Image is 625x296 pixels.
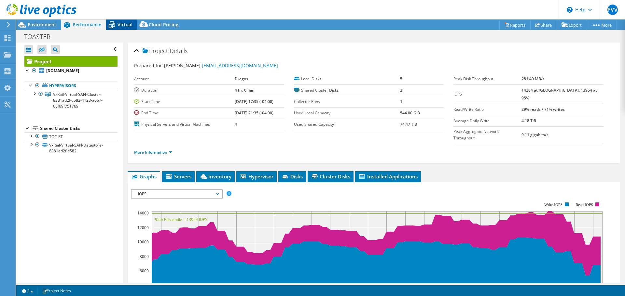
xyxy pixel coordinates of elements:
label: Prepared for: [134,62,163,69]
a: TOC-RT [24,132,118,141]
span: Cloud Pricing [149,21,178,28]
span: PVV [607,5,618,15]
span: Details [170,47,187,55]
span: Performance [73,21,101,28]
span: VxRail-Virtual-SAN-Cluster-8381ad2f-c582-4128-a067-08f69f751769 [53,92,103,109]
label: Local Disks [294,76,400,82]
label: End Time [134,110,235,116]
label: Physical Servers and Virtual Machines [134,121,235,128]
span: IOPS [135,190,218,198]
b: [DATE] 21:35 (-04:00) [235,110,273,116]
span: [PERSON_NAME], [164,62,278,69]
label: Account [134,76,235,82]
label: Duration [134,87,235,94]
span: Installed Applications [358,173,418,180]
text: 14000 [137,210,149,216]
label: Start Time [134,98,235,105]
label: Peak Aggregate Network Throughput [453,128,521,141]
span: Virtual [118,21,132,28]
span: Graphs [131,173,157,180]
a: [EMAIL_ADDRESS][DOMAIN_NAME] [202,62,278,69]
h1: TOASTER [21,33,61,40]
b: 281.40 MB/s [521,76,545,82]
text: Write IOPS [544,202,562,207]
label: Used Shared Capacity [294,121,400,128]
b: 74.47 TiB [400,122,417,127]
a: Share [530,20,557,30]
text: 8000 [140,254,149,259]
text: 95th Percentile = 13954 IOPS [155,217,207,222]
b: 5 [400,76,402,82]
b: [DATE] 17:35 (-04:00) [235,99,273,104]
label: Used Local Capacity [294,110,400,116]
b: 9.11 gigabits/s [521,132,549,137]
label: Read/Write Ratio [453,106,521,113]
a: VxRail-Virtual-SAN-Cluster-8381ad2f-c582-4128-a067-08f69f751769 [24,90,118,110]
label: Peak Disk Throughput [453,76,521,82]
b: 4 [235,122,237,127]
a: Project Notes [37,287,76,295]
a: Export [557,20,587,30]
a: More Information [134,149,172,155]
span: Hypervisor [240,173,273,180]
a: [DOMAIN_NAME] [24,67,118,75]
a: Reports [499,20,531,30]
b: [DOMAIN_NAME] [46,68,79,73]
b: 2 [400,87,402,93]
label: IOPS [453,91,521,97]
b: 29% reads / 71% writes [521,107,565,112]
span: Cluster Disks [311,173,350,180]
label: Average Daily Write [453,118,521,124]
b: 544.00 GiB [400,110,420,116]
span: Servers [165,173,191,180]
svg: \n [567,7,573,13]
span: Disks [282,173,303,180]
label: Shared Cluster Disks [294,87,400,94]
a: VxRail-Virtual-SAN-Datastore-8381ad2f-c582 [24,141,118,155]
b: 1 [400,99,402,104]
b: 4 hr, 0 min [235,87,255,93]
text: Read IOPS [576,202,593,207]
label: Collector Runs [294,98,400,105]
a: Project [24,56,118,67]
span: Environment [28,21,56,28]
b: 14284 at [GEOGRAPHIC_DATA], 13954 at 95% [521,87,597,101]
span: Inventory [200,173,231,180]
a: Hypervisors [24,82,118,90]
a: 2 [18,287,38,295]
text: 12000 [137,225,149,230]
div: Shared Cluster Disks [40,124,118,132]
b: Dragos [235,76,248,82]
text: 10000 [137,239,149,245]
text: 4000 [140,283,149,288]
a: More [587,20,617,30]
b: 4.18 TiB [521,118,536,123]
text: 6000 [140,268,149,274]
span: Project [143,48,168,54]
